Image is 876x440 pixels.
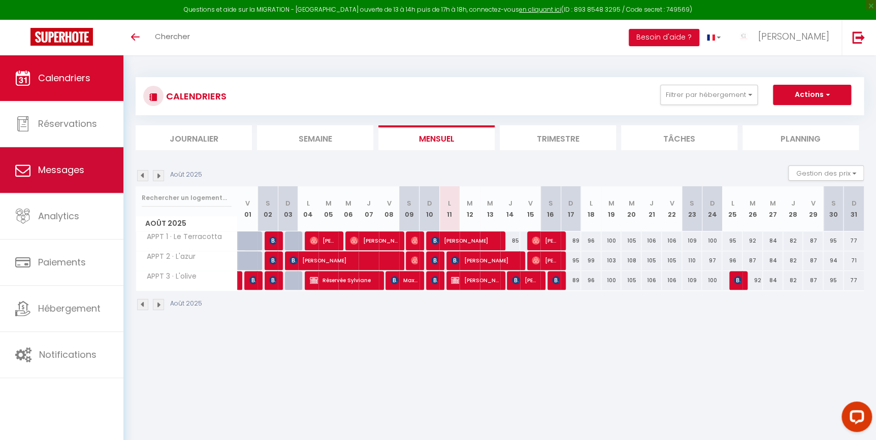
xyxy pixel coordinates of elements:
th: 09 [399,186,419,231]
img: Super Booking [30,28,93,46]
abbr: D [709,198,715,208]
div: 105 [641,251,662,270]
div: 103 [601,251,622,270]
span: [PERSON_NAME] [552,270,559,290]
div: 95 [561,251,581,270]
abbr: V [669,198,674,208]
abbr: D [851,198,856,208]
span: [PERSON_NAME] Saint-Vaast [350,231,397,250]
iframe: LiveChat chat widget [833,397,876,440]
h3: CALENDRIERS [164,85,226,108]
abbr: J [367,198,371,208]
div: 96 [722,251,742,270]
abbr: J [508,198,512,208]
div: 87 [803,271,823,290]
th: 26 [742,186,763,231]
span: [PERSON_NAME] [451,270,498,290]
span: APPT 2 · L'azur [138,251,198,262]
span: [PERSON_NAME] [269,270,276,290]
th: 31 [843,186,864,231]
abbr: M [487,198,493,208]
span: Août 2025 [136,216,237,231]
div: 89 [561,231,581,250]
div: 100 [702,231,722,250]
span: [PERSON_NAME] [431,270,438,290]
span: Chercher [155,31,190,42]
a: Chercher [147,20,198,55]
th: 21 [641,186,662,231]
div: 105 [662,251,682,270]
div: 95 [823,231,843,250]
div: 106 [662,271,682,290]
div: 92 [742,271,763,290]
div: 108 [621,251,641,270]
abbr: V [811,198,816,208]
abbr: L [307,198,310,208]
abbr: S [266,198,270,208]
abbr: D [427,198,432,208]
th: 06 [338,186,359,231]
div: 96 [581,271,601,290]
span: Analytics [38,210,79,222]
button: Actions [773,85,851,105]
li: Journalier [136,125,252,150]
th: 19 [601,186,622,231]
th: 27 [763,186,783,231]
img: ... [736,29,751,44]
abbr: L [448,198,451,208]
div: 105 [621,231,641,250]
th: 05 [318,186,339,231]
span: [PERSON_NAME] [411,251,417,270]
div: 82 [783,271,803,290]
span: [PERSON_NAME] [532,251,559,270]
abbr: L [731,198,734,208]
th: 20 [621,186,641,231]
div: 87 [803,231,823,250]
div: 109 [682,271,702,290]
abbr: M [326,198,332,208]
th: 29 [803,186,823,231]
th: 30 [823,186,843,231]
div: 94 [823,251,843,270]
span: APPT 3 · L'olive [138,271,199,282]
li: Tâches [621,125,737,150]
span: Hébergement [38,302,101,315]
li: Mensuel [378,125,495,150]
th: 04 [298,186,318,231]
div: 100 [702,271,722,290]
th: 17 [561,186,581,231]
th: 25 [722,186,742,231]
abbr: M [628,198,634,208]
th: 22 [662,186,682,231]
abbr: D [285,198,290,208]
abbr: M [467,198,473,208]
abbr: V [245,198,250,208]
abbr: L [590,198,593,208]
th: 11 [439,186,460,231]
div: 87 [742,251,763,270]
div: 95 [722,231,742,250]
th: 28 [783,186,803,231]
span: Réservations [38,117,97,130]
span: [PERSON_NAME] [269,231,276,250]
th: 03 [278,186,298,231]
div: 87 [803,251,823,270]
div: 106 [641,271,662,290]
span: [PERSON_NAME] [758,30,829,43]
span: [PERSON_NAME] [289,251,398,270]
div: 82 [783,231,803,250]
div: 71 [843,251,864,270]
abbr: S [831,198,836,208]
th: 24 [702,186,722,231]
input: Rechercher un logement... [142,189,232,207]
th: 18 [581,186,601,231]
abbr: V [528,198,533,208]
span: Maxence Malet [391,270,417,290]
span: Réservée Sylviane [310,270,377,290]
span: [PERSON_NAME] [734,270,740,290]
span: [PERSON_NAME] [431,251,438,270]
button: Filtrer par hébergement [660,85,758,105]
abbr: M [345,198,351,208]
abbr: M [608,198,614,208]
